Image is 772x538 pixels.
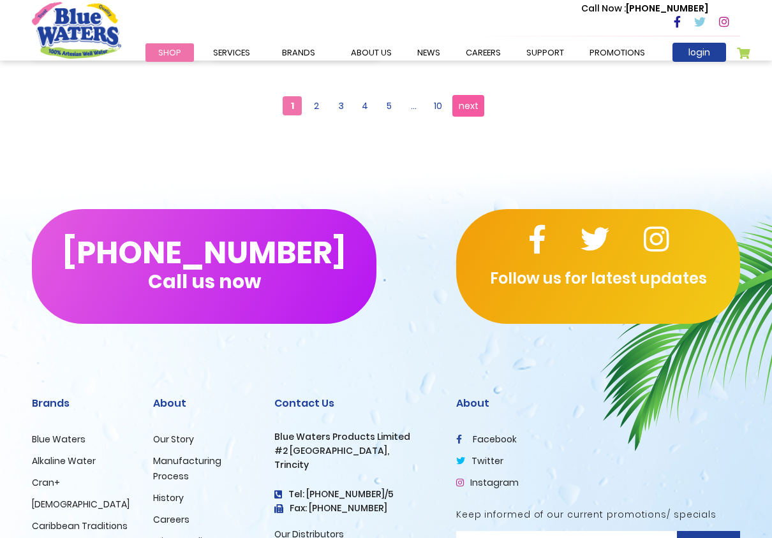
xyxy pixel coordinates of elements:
a: Blue Waters [32,433,85,446]
span: 1 [283,96,302,115]
h2: Contact Us [274,397,437,409]
a: login [672,43,726,62]
a: Careers [153,513,189,526]
a: News [405,43,453,62]
a: History [153,491,184,504]
a: store logo [32,2,121,58]
a: Cran+ [32,476,60,489]
a: Manufacturing Process [153,454,221,483]
a: Our Story [153,433,194,446]
a: 3 [331,96,350,115]
span: Brands [282,47,315,59]
a: Alkaline Water [32,454,96,467]
a: careers [453,43,514,62]
span: Shop [158,47,181,59]
a: 4 [355,96,375,115]
a: [DEMOGRAPHIC_DATA] [32,498,130,511]
a: twitter [456,454,503,467]
a: Caribbean Traditions [32,520,128,532]
p: Follow us for latest updates [456,267,740,290]
h2: Brands [32,397,134,409]
a: 10 [428,96,447,115]
h4: Tel: [PHONE_NUMBER]/5 [274,489,437,500]
a: next [452,95,484,117]
span: Call us now [148,278,261,285]
h2: About [153,397,255,409]
a: 2 [307,96,326,115]
p: [PHONE_NUMBER] [581,2,708,15]
a: ... [404,96,423,115]
a: Instagram [456,476,519,489]
h2: About [456,397,740,409]
span: next [459,96,479,115]
h3: Trincity [274,460,437,470]
h3: Blue Waters Products Limited [274,432,437,442]
h3: Fax: [PHONE_NUMBER] [274,503,437,514]
a: about us [338,43,405,62]
a: facebook [456,433,517,446]
span: Services [213,47,250,59]
button: [PHONE_NUMBER]Call us now [32,209,376,324]
h5: Keep informed of our current promotions/ specials [456,509,740,520]
a: Promotions [577,43,658,62]
h3: #2 [GEOGRAPHIC_DATA], [274,446,437,456]
a: 5 [380,96,399,115]
span: Call Now : [581,2,626,15]
a: support [514,43,577,62]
